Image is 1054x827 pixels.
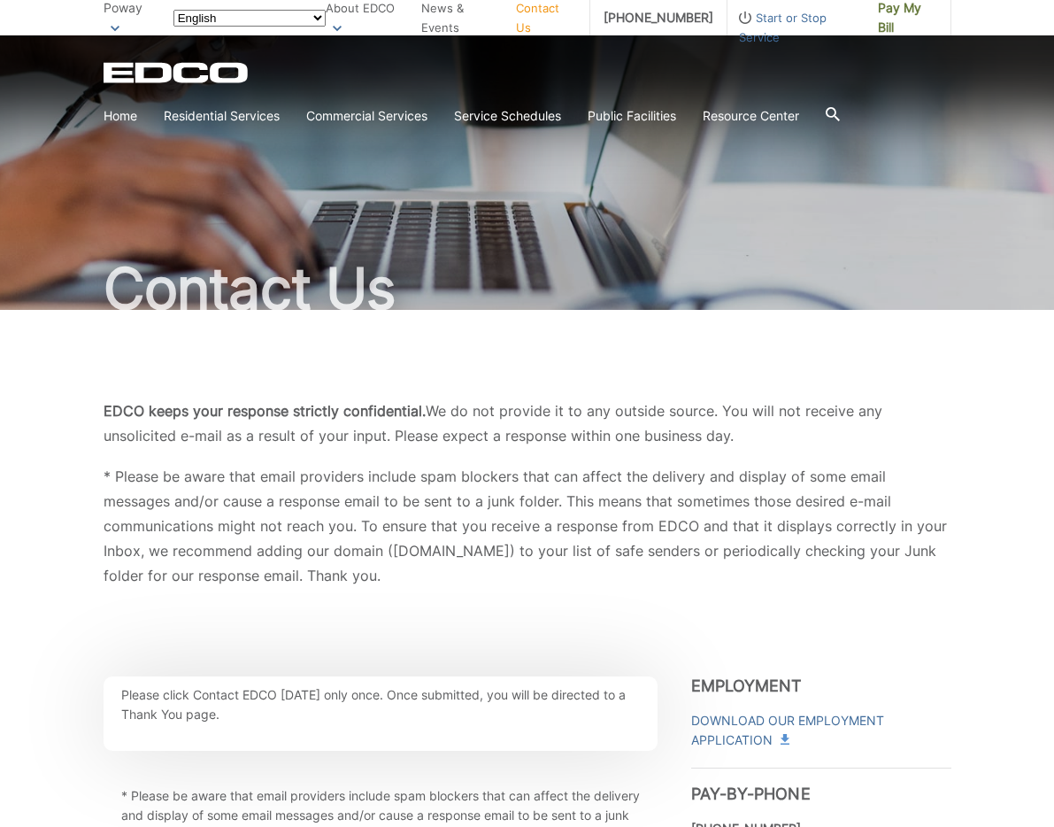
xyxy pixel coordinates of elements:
[588,106,676,126] a: Public Facilities
[104,260,951,317] h1: Contact Us
[164,106,280,126] a: Residential Services
[104,62,250,83] a: EDCD logo. Return to the homepage.
[703,106,799,126] a: Resource Center
[173,10,326,27] select: Select a language
[104,398,951,448] p: We do not provide it to any outside source. You will not receive any unsolicited e-mail as a resu...
[104,464,951,588] p: * Please be aware that email providers include spam blockers that can affect the delivery and dis...
[691,676,951,696] h3: Employment
[691,711,951,750] a: Download Our Employment Application
[104,402,426,420] b: EDCO keeps your response strictly confidential.
[306,106,427,126] a: Commercial Services
[691,768,951,804] h3: Pay-by-Phone
[121,685,640,724] p: Please click Contact EDCO [DATE] only once. Once submitted, you will be directed to a Thank You p...
[104,106,137,126] a: Home
[454,106,561,126] a: Service Schedules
